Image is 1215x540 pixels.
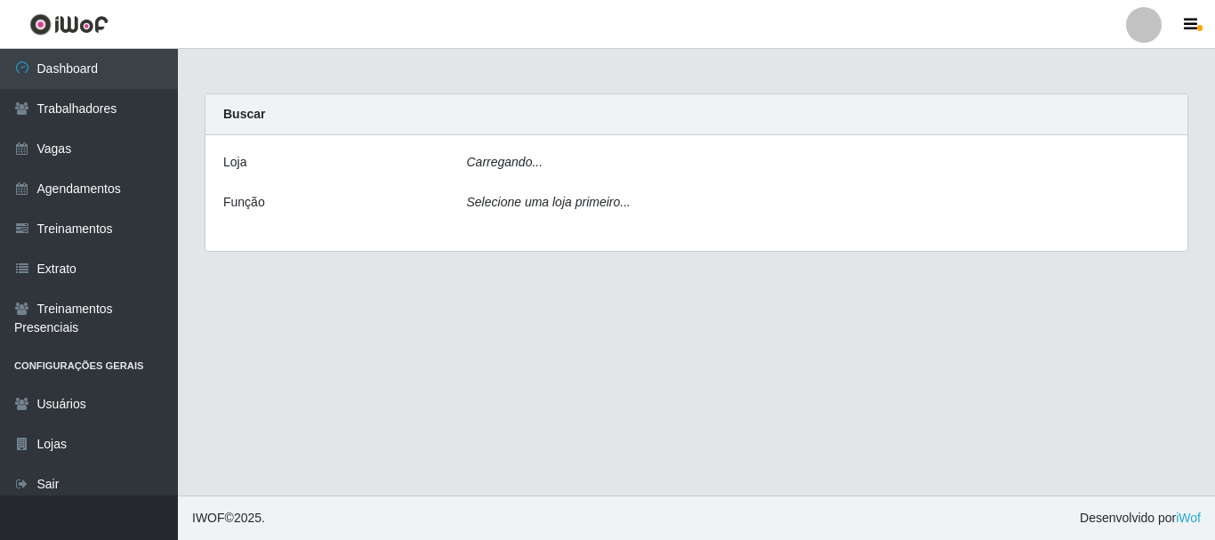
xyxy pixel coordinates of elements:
label: Loja [223,153,246,172]
a: iWof [1176,511,1201,525]
i: Selecione uma loja primeiro... [467,195,631,209]
label: Função [223,193,265,212]
span: Desenvolvido por [1080,509,1201,528]
span: IWOF [192,511,225,525]
i: Carregando... [467,155,543,169]
span: © 2025 . [192,509,265,528]
img: CoreUI Logo [29,13,109,36]
strong: Buscar [223,107,265,121]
